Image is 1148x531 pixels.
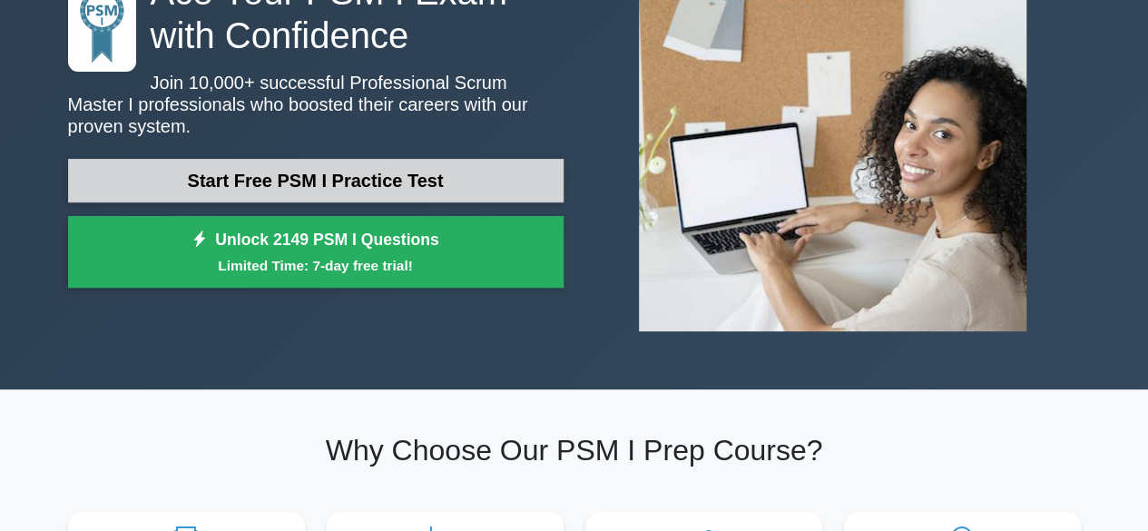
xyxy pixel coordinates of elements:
[68,72,564,137] p: Join 10,000+ successful Professional Scrum Master I professionals who boosted their careers with ...
[68,159,564,202] a: Start Free PSM I Practice Test
[68,216,564,289] a: Unlock 2149 PSM I QuestionsLimited Time: 7-day free trial!
[68,433,1081,467] h2: Why Choose Our PSM I Prep Course?
[91,255,541,276] small: Limited Time: 7-day free trial!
